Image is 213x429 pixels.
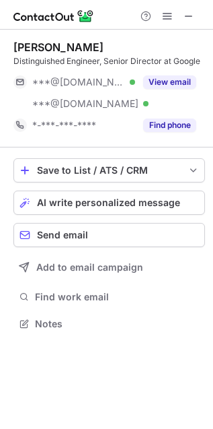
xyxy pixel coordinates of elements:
span: Send email [37,230,88,240]
img: ContactOut v5.3.10 [13,8,94,24]
div: Distinguished Engineer, Senior Director at Google [13,55,205,67]
span: ***@[DOMAIN_NAME] [32,98,138,110]
span: Notes [35,318,200,330]
button: Find work email [13,288,205,306]
button: Reveal Button [143,119,196,132]
button: Send email [13,223,205,247]
span: ***@[DOMAIN_NAME] [32,76,125,88]
button: save-profile-one-click [13,158,205,183]
span: AI write personalized message [37,197,180,208]
button: Add to email campaign [13,255,205,279]
div: [PERSON_NAME] [13,40,103,54]
button: Reveal Button [143,75,196,89]
span: Add to email campaign [36,262,143,273]
div: Save to List / ATS / CRM [37,165,181,176]
button: AI write personalized message [13,191,205,215]
button: Notes [13,315,205,333]
span: Find work email [35,291,200,303]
